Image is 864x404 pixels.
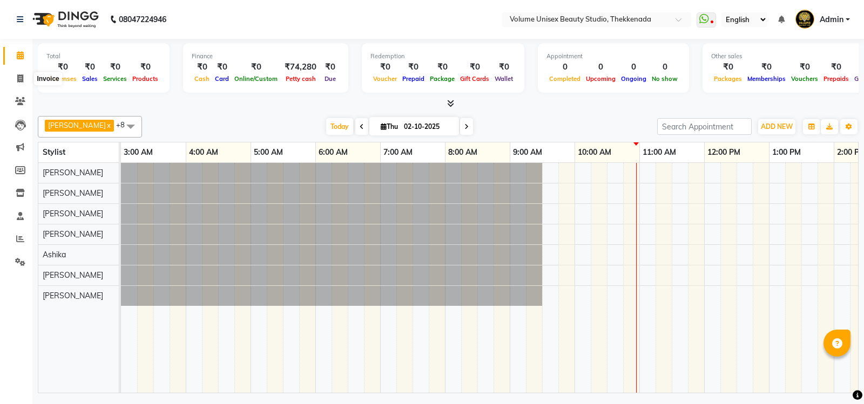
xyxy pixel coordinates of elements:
span: Ashika [43,250,66,259]
div: 0 [649,61,680,73]
span: No show [649,75,680,83]
div: ₹74,280 [280,61,321,73]
img: logo [28,4,102,35]
div: Appointment [546,52,680,61]
span: Online/Custom [232,75,280,83]
iframe: chat widget [819,361,853,393]
a: 1:00 PM [769,145,804,160]
a: 11:00 AM [640,145,679,160]
a: 3:00 AM [121,145,156,160]
span: [PERSON_NAME] [43,229,103,239]
span: Thu [378,122,401,131]
span: Services [100,75,130,83]
div: 0 [546,61,583,73]
span: Prepaids [821,75,852,83]
div: ₹0 [745,61,788,73]
span: [PERSON_NAME] [43,188,103,198]
span: [PERSON_NAME] [43,291,103,300]
span: Packages [711,75,745,83]
a: 4:00 AM [186,145,221,160]
span: Voucher [370,75,400,83]
div: Total [46,52,161,61]
span: Card [212,75,232,83]
div: Redemption [370,52,516,61]
span: Due [322,75,339,83]
div: ₹0 [100,61,130,73]
div: ₹0 [457,61,492,73]
div: ₹0 [79,61,100,73]
span: Completed [546,75,583,83]
span: +8 [116,120,133,129]
input: 2025-10-02 [401,119,455,135]
div: ₹0 [46,61,79,73]
span: Gift Cards [457,75,492,83]
span: Cash [192,75,212,83]
span: Vouchers [788,75,821,83]
a: 8:00 AM [446,145,480,160]
div: ₹0 [232,61,280,73]
span: Ongoing [618,75,649,83]
span: Memberships [745,75,788,83]
span: [PERSON_NAME] [43,168,103,177]
span: ADD NEW [761,122,793,131]
div: ₹0 [788,61,821,73]
span: [PERSON_NAME] [43,209,103,218]
b: 08047224946 [119,4,166,35]
a: 12:00 PM [705,145,743,160]
a: 5:00 AM [251,145,286,160]
div: Finance [192,52,340,61]
div: 0 [583,61,618,73]
span: Wallet [492,75,516,83]
a: 6:00 AM [316,145,350,160]
div: ₹0 [321,61,340,73]
span: Package [427,75,457,83]
div: Invoice [34,72,62,85]
a: 10:00 AM [575,145,614,160]
a: x [106,121,111,129]
span: Stylist [43,147,65,157]
div: ₹0 [400,61,427,73]
span: Products [130,75,161,83]
span: Prepaid [400,75,427,83]
div: ₹0 [130,61,161,73]
span: Admin [820,14,843,25]
a: 7:00 AM [381,145,415,160]
span: [PERSON_NAME] [43,270,103,280]
span: Sales [79,75,100,83]
span: Upcoming [583,75,618,83]
button: ADD NEW [758,119,795,134]
div: ₹0 [192,61,212,73]
div: ₹0 [711,61,745,73]
div: 0 [618,61,649,73]
span: [PERSON_NAME] [48,121,106,129]
a: 9:00 AM [510,145,545,160]
div: ₹0 [212,61,232,73]
img: Admin [795,10,814,29]
span: Today [326,118,353,135]
div: ₹0 [427,61,457,73]
div: ₹0 [492,61,516,73]
input: Search Appointment [657,118,752,135]
div: ₹0 [821,61,852,73]
div: ₹0 [370,61,400,73]
span: Petty cash [283,75,319,83]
